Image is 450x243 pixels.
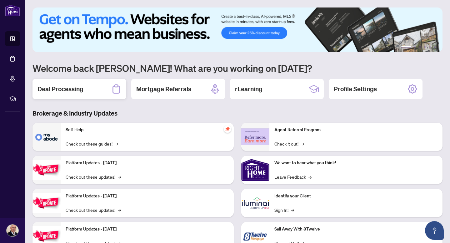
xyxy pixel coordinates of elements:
[32,123,61,151] img: Self-Help
[429,46,431,48] button: 5
[401,46,411,48] button: 1
[118,173,121,180] span: →
[274,226,437,233] p: Sail Away With 8Twelve
[274,126,437,133] p: Agent Referral Program
[424,46,426,48] button: 4
[334,85,377,93] h2: Profile Settings
[32,7,442,52] img: Slide 0
[241,156,269,184] img: We want to hear what you think!
[235,85,262,93] h2: rLearning
[291,206,294,213] span: →
[274,193,437,200] p: Identify your Client
[118,206,121,213] span: →
[425,221,444,240] button: Open asap
[32,160,61,180] img: Platform Updates - July 21, 2025
[115,140,118,147] span: →
[66,126,229,133] p: Self-Help
[241,128,269,146] img: Agent Referral Program
[32,109,442,118] h3: Brokerage & Industry Updates
[66,206,121,213] a: Check out these updates!→
[66,140,118,147] a: Check out these guides!→
[66,193,229,200] p: Platform Updates - [DATE]
[414,46,416,48] button: 2
[274,173,312,180] a: Leave Feedback→
[7,225,18,236] img: Profile Icon
[274,206,294,213] a: Sign In!→
[32,193,61,213] img: Platform Updates - July 8, 2025
[136,85,191,93] h2: Mortgage Referrals
[66,160,229,166] p: Platform Updates - [DATE]
[32,62,442,74] h1: Welcome back [PERSON_NAME]! What are you working on [DATE]?
[301,140,304,147] span: →
[66,173,121,180] a: Check out these updates!→
[419,46,421,48] button: 3
[224,125,231,133] span: pushpin
[274,160,437,166] p: We want to hear what you think!
[308,173,312,180] span: →
[274,140,304,147] a: Check it out!→
[434,46,436,48] button: 6
[66,226,229,233] p: Platform Updates - [DATE]
[5,5,20,16] img: logo
[241,189,269,217] img: Identify your Client
[37,85,83,93] h2: Deal Processing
